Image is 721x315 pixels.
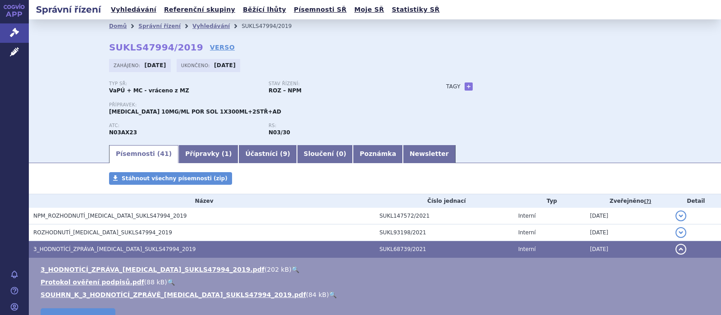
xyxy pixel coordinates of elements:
[297,145,353,163] a: Sloučení (0)
[138,23,181,29] a: Správní řízení
[242,19,303,33] li: SUKLS47994/2019
[465,82,473,91] a: +
[122,175,228,182] span: Stáhnout všechny písemnosti (zip)
[518,229,536,236] span: Interní
[269,123,419,128] p: RS:
[161,4,238,16] a: Referenční skupiny
[375,241,514,258] td: SUKL68739/2021
[351,4,387,16] a: Moje SŘ
[224,150,229,157] span: 1
[585,224,671,241] td: [DATE]
[446,81,461,92] h3: Tagy
[41,266,265,273] a: 3_HODNOTÍCÍ_ZPRÁVA_[MEDICAL_DATA]_SUKLS47994_2019.pdf
[33,246,196,252] span: 3_HODNOTÍCÍ_ZPRÁVA_BRIVIACT_SUKLS47994_2019
[33,213,187,219] span: NPM_ROZHODNUTÍ_BRIVIACT_SUKLS47994_2019
[403,145,456,163] a: Newsletter
[644,198,651,205] abbr: (?)
[389,4,442,16] a: Statistiky SŘ
[375,194,514,208] th: Číslo jednací
[192,23,230,29] a: Vyhledávání
[518,213,536,219] span: Interní
[291,4,349,16] a: Písemnosti SŘ
[375,224,514,241] td: SUKL93198/2021
[33,229,172,236] span: ROZHODNUTÍ_BRIVIACT_SUKLS47994_2019
[109,81,260,87] p: Typ SŘ:
[109,129,137,136] strong: BRIVARACETAM
[109,172,232,185] a: Stáhnout všechny písemnosti (zip)
[238,145,297,163] a: Účastníci (9)
[585,208,671,224] td: [DATE]
[109,145,178,163] a: Písemnosti (41)
[109,87,189,94] strong: VaPÚ + MC - vráceno z MZ
[167,278,175,286] a: 🔍
[109,109,281,115] span: [MEDICAL_DATA] 10MG/ML POR SOL 1X300ML+2STŘ+AD
[29,194,375,208] th: Název
[41,265,712,274] li: ( )
[283,150,287,157] span: 9
[41,291,306,298] a: SOUHRN_K_3_HODNOTÍCÍ_ZPRÁVĚ_[MEDICAL_DATA]_SUKLS47994_2019.pdf
[269,129,290,136] strong: brivaracetam
[41,290,712,299] li: ( )
[109,23,127,29] a: Domů
[240,4,289,16] a: Běžící lhůty
[146,278,164,286] span: 88 kB
[308,291,326,298] span: 84 kB
[109,102,428,108] p: Přípravek:
[29,3,108,16] h2: Správní řízení
[269,87,301,94] strong: ROZ – NPM
[109,42,203,53] strong: SUKLS47994/2019
[267,266,289,273] span: 202 kB
[160,150,169,157] span: 41
[181,62,212,69] span: Ukončeno:
[329,291,337,298] a: 🔍
[585,194,671,208] th: Zveřejněno
[514,194,585,208] th: Typ
[145,62,166,68] strong: [DATE]
[114,62,142,69] span: Zahájeno:
[178,145,238,163] a: Přípravky (1)
[41,278,144,286] a: Protokol ověření podpisů.pdf
[518,246,536,252] span: Interní
[339,150,343,157] span: 0
[671,194,721,208] th: Detail
[675,210,686,221] button: detail
[675,244,686,255] button: detail
[375,208,514,224] td: SUKL147572/2021
[109,123,260,128] p: ATC:
[292,266,299,273] a: 🔍
[353,145,403,163] a: Poznámka
[108,4,159,16] a: Vyhledávání
[210,43,235,52] a: VERSO
[269,81,419,87] p: Stav řízení:
[214,62,236,68] strong: [DATE]
[585,241,671,258] td: [DATE]
[41,278,712,287] li: ( )
[675,227,686,238] button: detail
